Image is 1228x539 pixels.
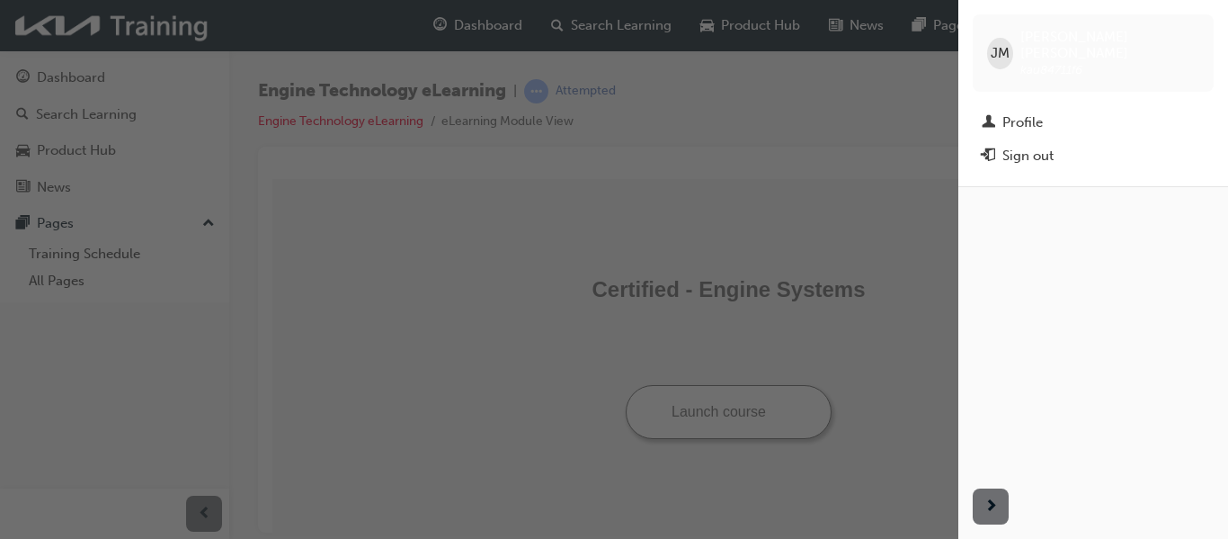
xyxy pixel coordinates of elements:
[1002,112,1043,133] div: Profile
[353,206,559,260] button: Launch course: opens in new window
[1020,62,1082,77] span: kau84711f6
[984,496,998,518] span: next-icon
[973,106,1214,139] a: Profile
[7,98,905,123] h1: Certified - Engine Systems
[991,43,1010,64] span: JM
[1002,146,1054,166] div: Sign out
[982,148,995,165] span: exit-icon
[1020,29,1199,61] span: [PERSON_NAME] [PERSON_NAME]
[982,115,995,131] span: man-icon
[501,225,513,238] img: external_window.png
[973,139,1214,173] button: Sign out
